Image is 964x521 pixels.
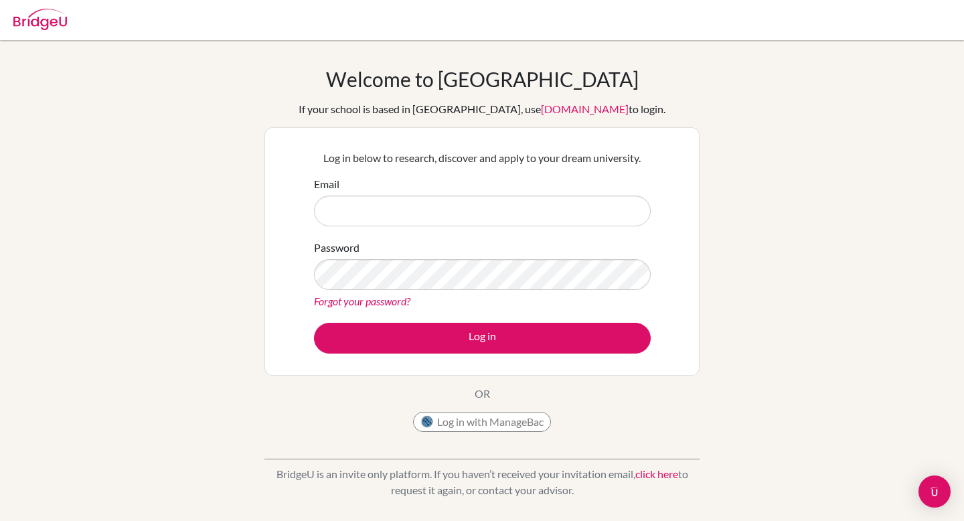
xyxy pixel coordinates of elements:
a: click here [635,467,678,480]
div: Open Intercom Messenger [918,475,951,508]
button: Log in [314,323,651,354]
p: OR [475,386,490,402]
div: If your school is based in [GEOGRAPHIC_DATA], use to login. [299,101,665,117]
button: Log in with ManageBac [413,412,551,432]
img: Bridge-U [13,9,67,30]
a: [DOMAIN_NAME] [541,102,629,115]
label: Password [314,240,359,256]
label: Email [314,176,339,192]
p: Log in below to research, discover and apply to your dream university. [314,150,651,166]
h1: Welcome to [GEOGRAPHIC_DATA] [326,67,639,91]
a: Forgot your password? [314,295,410,307]
p: BridgeU is an invite only platform. If you haven’t received your invitation email, to request it ... [264,466,700,498]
